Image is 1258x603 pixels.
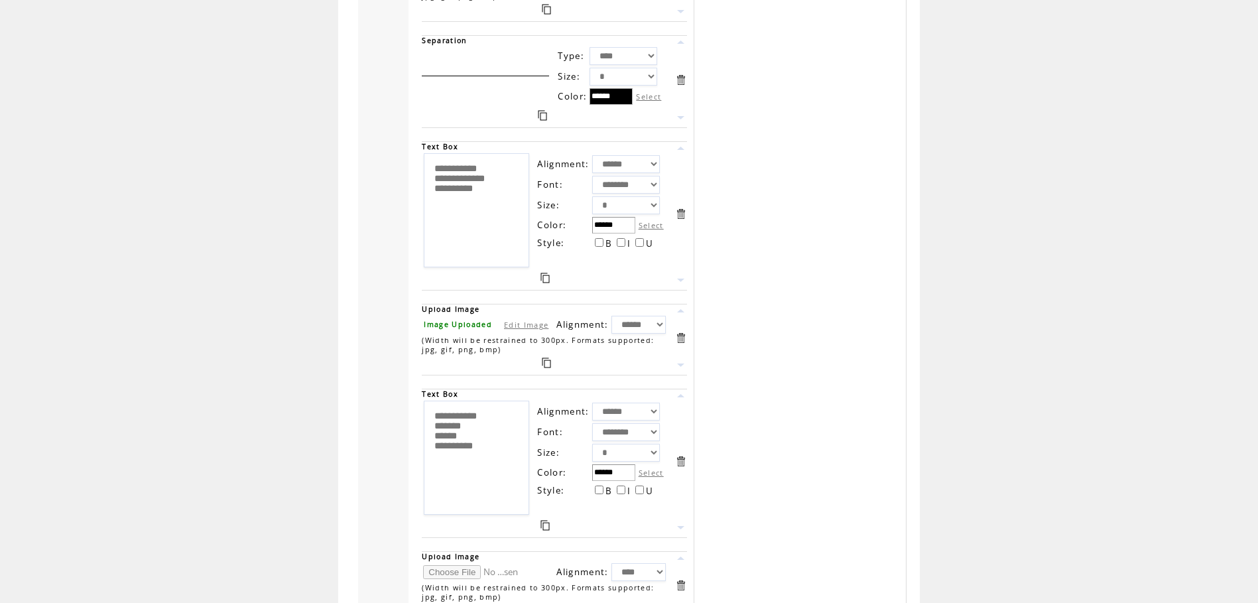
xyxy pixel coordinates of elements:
label: Select [639,468,664,478]
span: I [627,237,631,249]
a: Delete this item [674,455,687,468]
span: Upload Image [422,552,479,561]
span: Type: [558,50,584,62]
label: Select [636,92,661,101]
a: Move this item down [674,111,687,124]
a: Move this item up [674,389,687,402]
span: Text Box [422,142,458,151]
a: Duplicate this item [542,358,551,368]
span: B [605,237,612,249]
span: U [646,485,653,497]
span: B [605,485,612,497]
a: Delete this item [674,74,687,86]
span: (Width will be restrained to 300px. Formats supported: jpg, gif, png, bmp) [422,583,654,602]
span: I [627,485,631,497]
span: Image Uploaded [424,320,492,329]
span: Color: [558,90,587,102]
span: Size: [537,446,560,458]
span: Alignment: [537,405,589,417]
span: Color: [537,466,566,478]
span: Text Box [422,389,458,399]
span: Style: [537,484,564,496]
a: Move this item up [674,36,687,48]
a: Duplicate this item [540,520,550,531]
a: Move this item down [674,274,687,287]
a: Delete this item [674,332,687,344]
span: Alignment: [556,566,608,578]
a: Move this item down [674,5,687,18]
a: Duplicate this item [542,4,551,15]
span: (Width will be restrained to 300px. Formats supported: jpg, gif, png, bmp) [422,336,654,354]
a: Edit Image [504,320,548,330]
span: Alignment: [537,158,589,170]
a: Move this item down [674,521,687,534]
span: Font: [537,426,563,438]
a: Duplicate this item [540,273,550,283]
span: Alignment: [556,318,608,330]
span: Size: [537,199,560,211]
span: U [646,237,653,249]
span: Size: [558,70,580,82]
span: Font: [537,178,563,190]
a: Delete this item [674,208,687,220]
a: Move this item up [674,142,687,155]
span: Upload Image [422,304,479,314]
a: Delete this item [674,579,687,592]
span: Style: [537,237,564,249]
a: Move this item up [674,304,687,317]
label: Select [639,220,664,230]
a: Move this item up [674,552,687,565]
a: Move this item down [674,359,687,371]
span: Separation [422,36,467,45]
span: Color: [537,219,566,231]
a: Duplicate this item [538,110,547,121]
